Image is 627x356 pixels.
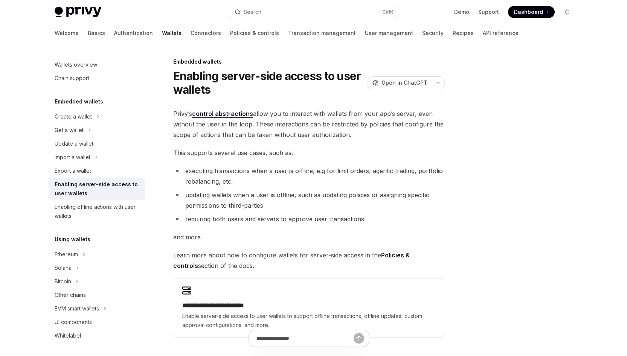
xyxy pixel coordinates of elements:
button: Toggle EVM smart wallets section [49,302,145,315]
a: API reference [483,24,519,42]
button: Open in ChatGPT [368,76,432,89]
h1: Enabling server-side access to user wallets [173,69,365,96]
a: Security [422,24,444,42]
span: Learn more about how to configure wallets for server-side access in the section of the docs. [173,250,445,271]
div: Solana [55,263,72,272]
span: Dashboard [514,8,543,16]
div: Chain support [55,74,89,83]
div: Enabling offline actions with user wallets [55,202,140,221]
a: Dashboard [508,6,555,18]
a: Basics [88,24,105,42]
button: Toggle Solana section [49,261,145,275]
span: Enable server-side access to user wallets to support offline transactions, offline updates, custo... [182,312,436,330]
div: Search... [244,8,265,17]
div: Other chains [55,291,86,300]
div: Embedded wallets [173,58,445,65]
a: Support [478,8,499,16]
button: Open search [229,5,398,19]
button: Toggle dark mode [561,6,573,18]
button: Toggle Get a wallet section [49,123,145,137]
button: Toggle Ethereum section [49,248,145,261]
a: Transaction management [288,24,356,42]
a: Enabling offline actions with user wallets [49,200,145,223]
div: Enabling server-side access to user wallets [55,180,140,198]
a: Wallets [162,24,182,42]
a: Other chains [49,288,145,302]
button: Toggle Create a wallet section [49,110,145,123]
a: Update a wallet [49,137,145,151]
div: Wallets overview [55,60,97,69]
img: light logo [55,7,101,17]
div: Import a wallet [55,153,90,162]
a: control abstractions [192,110,253,118]
li: executing transactions when a user is offline, e.g for limit orders, agentic trading, portfolio r... [173,166,445,187]
a: Export a wallet [49,164,145,178]
a: Demo [454,8,469,16]
div: Ethereum [55,250,78,259]
span: Ctrl K [382,9,394,15]
div: UI components [55,318,92,327]
button: Send message [354,333,364,344]
a: User management [365,24,413,42]
button: Toggle Bitcoin section [49,275,145,288]
a: Enabling server-side access to user wallets [49,178,145,200]
a: Welcome [55,24,79,42]
div: EVM smart wallets [55,304,99,313]
span: Privy’s allow you to interact with wallets from your app’s server, even without the user in the l... [173,108,445,140]
a: Whitelabel [49,329,145,342]
button: Toggle Import a wallet section [49,151,145,164]
a: Policies & controls [230,24,279,42]
a: Connectors [191,24,221,42]
li: requiring both users and servers to approve user transactions [173,214,445,224]
div: Update a wallet [55,139,93,148]
h5: Using wallets [55,235,90,244]
h5: Embedded wallets [55,97,103,106]
a: Wallets overview [49,58,145,72]
div: Export a wallet [55,166,91,175]
a: Authentication [114,24,153,42]
div: Whitelabel [55,331,81,340]
div: Bitcoin [55,277,71,286]
span: and more. [173,232,445,242]
a: Chain support [49,72,145,85]
div: Create a wallet [55,112,92,121]
a: Recipes [453,24,474,42]
a: UI components [49,315,145,329]
li: updating wallets when a user is offline, such as updating policies or assigning specific permissi... [173,190,445,211]
div: Get a wallet [55,126,84,135]
span: Open in ChatGPT [381,79,427,87]
span: This supports several use cases, such as: [173,148,445,158]
input: Ask a question... [256,330,354,347]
